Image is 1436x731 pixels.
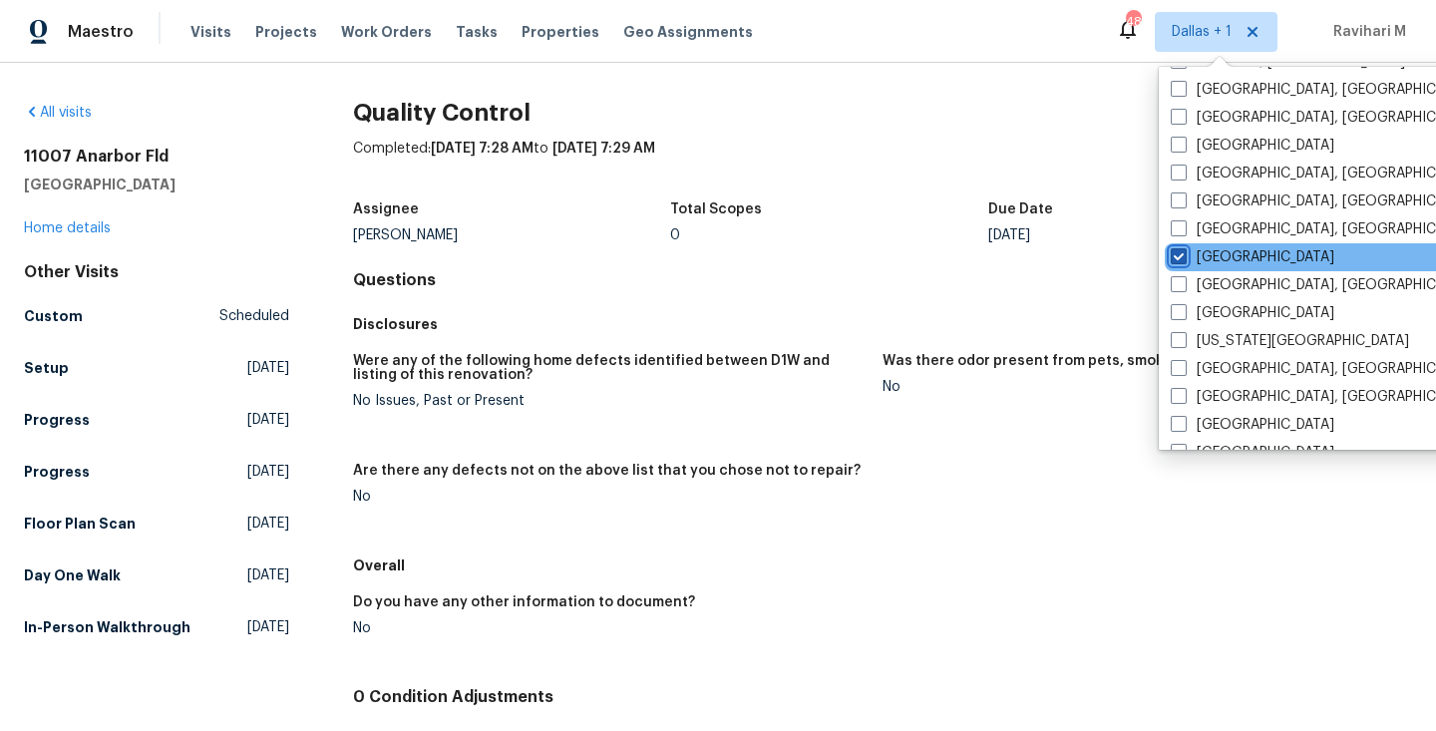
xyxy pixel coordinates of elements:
h5: Was there odor present from pets, smoke, sewage, or mildew? [883,354,1315,368]
h5: Disclosures [353,314,1412,334]
span: Geo Assignments [623,22,753,42]
span: Maestro [68,22,134,42]
h4: 0 Condition Adjustments [353,687,1412,707]
span: Projects [255,22,317,42]
div: 0 [670,228,988,242]
h5: Overall [353,555,1412,575]
span: [DATE] [247,358,289,378]
h5: Were any of the following home defects identified between D1W and listing of this renovation? [353,354,867,382]
h5: Are there any defects not on the above list that you chose not to repair? [353,464,861,478]
a: In-Person Walkthrough[DATE] [24,609,289,645]
label: [GEOGRAPHIC_DATA] [1171,303,1334,323]
div: 48 [1126,12,1140,32]
h4: Questions [353,270,1412,290]
span: [DATE] 7:29 AM [552,142,655,156]
label: [GEOGRAPHIC_DATA] [1171,247,1334,267]
span: [DATE] [247,617,289,637]
a: Day One Walk[DATE] [24,557,289,593]
a: All visits [24,106,92,120]
span: [DATE] 7:28 AM [431,142,534,156]
a: Home details [24,221,111,235]
h5: Floor Plan Scan [24,514,136,534]
div: [PERSON_NAME] [353,228,671,242]
a: CustomScheduled [24,298,289,334]
span: [DATE] [247,462,289,482]
div: No [883,380,1396,394]
span: [DATE] [247,514,289,534]
div: [DATE] [988,228,1306,242]
a: Progress[DATE] [24,454,289,490]
div: No [353,490,867,504]
span: Properties [522,22,599,42]
h5: Progress [24,462,90,482]
h5: Setup [24,358,69,378]
span: Dallas + 1 [1172,22,1232,42]
h5: Progress [24,410,90,430]
h5: Due Date [988,202,1053,216]
span: [DATE] [247,565,289,585]
div: No [353,621,867,635]
h5: Total Scopes [670,202,762,216]
label: [GEOGRAPHIC_DATA] [1171,443,1334,463]
div: Other Visits [24,262,289,282]
a: Setup[DATE] [24,350,289,386]
h5: In-Person Walkthrough [24,617,190,637]
label: [GEOGRAPHIC_DATA] [1171,415,1334,435]
h5: Custom [24,306,83,326]
a: Floor Plan Scan[DATE] [24,506,289,542]
h5: [GEOGRAPHIC_DATA] [24,175,289,194]
div: No Issues, Past or Present [353,394,867,408]
span: Ravihari M [1325,22,1406,42]
a: Progress[DATE] [24,402,289,438]
label: [GEOGRAPHIC_DATA] [1171,136,1334,156]
h2: 11007 Anarbor Fld [24,147,289,167]
span: Tasks [456,25,498,39]
h5: Do you have any other information to document? [353,595,695,609]
h5: Assignee [353,202,419,216]
h2: Quality Control [353,103,1412,123]
span: Scheduled [219,306,289,326]
div: Completed: to [353,139,1412,190]
span: Work Orders [341,22,432,42]
span: [DATE] [247,410,289,430]
label: [US_STATE][GEOGRAPHIC_DATA] [1171,331,1409,351]
span: Visits [190,22,231,42]
h5: Day One Walk [24,565,121,585]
